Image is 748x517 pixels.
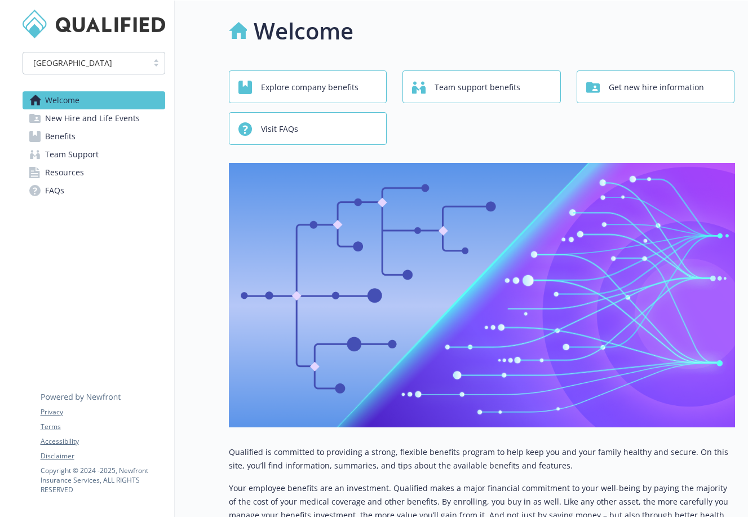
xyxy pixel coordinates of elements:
[41,422,165,432] a: Terms
[402,70,561,103] button: Team support benefits
[45,164,84,182] span: Resources
[609,77,704,98] span: Get new hire information
[254,14,353,48] h1: Welcome
[229,70,387,103] button: Explore company benefits
[45,145,99,164] span: Team Support
[23,164,165,182] a: Resources
[45,91,79,109] span: Welcome
[23,182,165,200] a: FAQs
[229,163,735,427] img: overview page banner
[23,91,165,109] a: Welcome
[29,57,142,69] span: [GEOGRAPHIC_DATA]
[229,445,735,472] p: Qualified is committed to providing a strong, flexible benefits program to help keep you and your...
[577,70,735,103] button: Get new hire information
[23,127,165,145] a: Benefits
[261,118,298,140] span: Visit FAQs
[41,466,165,494] p: Copyright © 2024 - 2025 , Newfront Insurance Services, ALL RIGHTS RESERVED
[45,182,64,200] span: FAQs
[23,109,165,127] a: New Hire and Life Events
[41,436,165,447] a: Accessibility
[435,77,520,98] span: Team support benefits
[41,407,165,417] a: Privacy
[229,112,387,145] button: Visit FAQs
[41,451,165,461] a: Disclaimer
[261,77,358,98] span: Explore company benefits
[23,145,165,164] a: Team Support
[45,127,76,145] span: Benefits
[33,57,112,69] span: [GEOGRAPHIC_DATA]
[45,109,140,127] span: New Hire and Life Events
